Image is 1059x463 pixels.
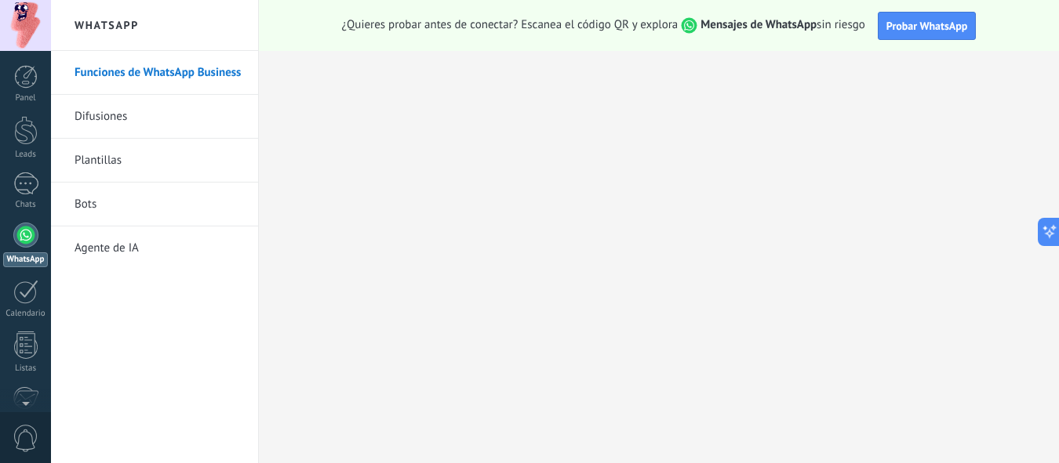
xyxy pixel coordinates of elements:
a: Agente de IA [75,226,242,270]
div: Panel [3,93,49,103]
li: Agente de IA [51,226,258,269]
a: Plantillas [75,139,242,183]
a: Bots [75,183,242,226]
li: Bots [51,183,258,226]
li: Funciones de WhatsApp Business [51,51,258,95]
div: Calendario [3,309,49,319]
li: Difusiones [51,95,258,139]
div: Chats [3,200,49,210]
span: Probar WhatsApp [886,19,968,33]
div: WhatsApp [3,252,48,267]
li: Plantillas [51,139,258,183]
div: Leads [3,150,49,160]
a: Difusiones [75,95,242,139]
span: ¿Quieres probar antes de conectar? Escanea el código QR y explora sin riesgo [342,17,865,34]
strong: Mensajes de WhatsApp [701,17,817,32]
a: Funciones de WhatsApp Business [75,51,242,95]
button: Probar WhatsApp [878,12,977,40]
div: Listas [3,364,49,374]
